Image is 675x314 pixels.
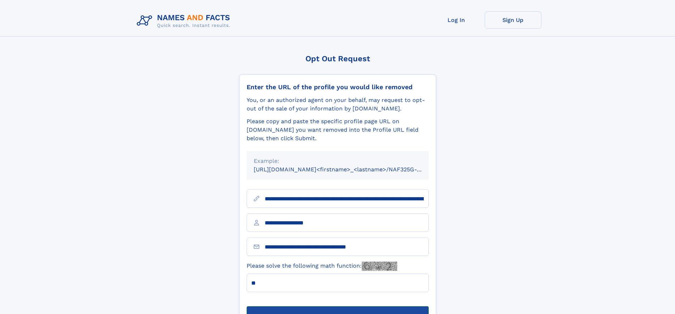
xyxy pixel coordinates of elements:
[247,83,429,91] div: Enter the URL of the profile you would like removed
[485,11,541,29] a: Sign Up
[254,157,422,165] div: Example:
[247,117,429,143] div: Please copy and paste the specific profile page URL on [DOMAIN_NAME] you want removed into the Pr...
[247,262,397,271] label: Please solve the following math function:
[239,54,436,63] div: Opt Out Request
[428,11,485,29] a: Log In
[247,96,429,113] div: You, or an authorized agent on your behalf, may request to opt-out of the sale of your informatio...
[254,166,442,173] small: [URL][DOMAIN_NAME]<firstname>_<lastname>/NAF325G-xxxxxxxx
[134,11,236,30] img: Logo Names and Facts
